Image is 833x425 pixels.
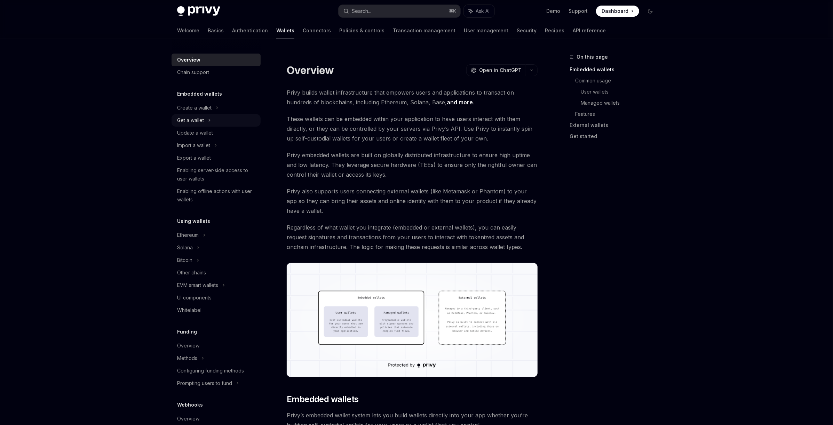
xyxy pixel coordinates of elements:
[276,22,294,39] a: Wallets
[177,231,199,239] div: Ethereum
[177,415,199,423] div: Overview
[172,304,261,316] a: Whitelabel
[177,342,199,350] div: Overview
[177,268,206,277] div: Other chains
[177,90,222,98] h5: Embedded wallets
[546,8,560,15] a: Demo
[177,22,199,39] a: Welcome
[464,22,508,39] a: User management
[177,256,192,264] div: Bitcoin
[177,187,256,204] div: Enabling offline actions with user wallets
[596,6,639,17] a: Dashboard
[177,354,197,362] div: Methods
[177,306,201,314] div: Whitelabel
[177,294,212,302] div: UI components
[172,54,261,66] a: Overview
[177,243,193,252] div: Solana
[287,394,358,405] span: Embedded wallets
[172,152,261,164] a: Export a wallet
[177,328,197,336] h5: Funding
[466,64,526,76] button: Open in ChatGPT
[339,22,384,39] a: Policies & controls
[177,281,218,289] div: EVM smart wallets
[177,379,232,387] div: Prompting users to fund
[393,22,455,39] a: Transaction management
[287,186,538,216] span: Privy also supports users connecting external wallets (like Metamask or Phantom) to your app so t...
[177,367,244,375] div: Configuring funding methods
[232,22,268,39] a: Authentication
[172,164,261,185] a: Enabling server-side access to user wallets
[339,5,460,17] button: Search...⌘K
[575,75,661,86] a: Common usage
[287,150,538,179] span: Privy embedded wallets are built on globally distributed infrastructure to ensure high uptime and...
[177,141,210,150] div: Import a wallet
[573,22,606,39] a: API reference
[172,412,261,425] a: Overview
[545,22,564,39] a: Recipes
[177,6,220,16] img: dark logo
[449,8,456,14] span: ⌘ K
[172,185,261,206] a: Enabling offline actions with user wallets
[479,67,522,74] span: Open in ChatGPT
[177,401,203,409] h5: Webhooks
[303,22,331,39] a: Connectors
[287,88,538,107] span: Privy builds wallet infrastructure that empowers users and applications to transact on hundreds o...
[575,109,661,120] a: Features
[177,129,213,137] div: Update a wallet
[287,64,334,77] h1: Overview
[177,104,212,112] div: Create a wallet
[447,99,473,106] a: and more
[581,97,661,109] a: Managed wallets
[172,364,261,377] a: Configuring funding methods
[581,86,661,97] a: User wallets
[177,166,256,183] div: Enabling server-side access to user wallets
[172,266,261,279] a: Other chains
[177,217,210,225] h5: Using wallets
[208,22,224,39] a: Basics
[570,131,661,142] a: Get started
[352,7,371,15] div: Search...
[177,154,211,162] div: Export a wallet
[287,223,538,252] span: Regardless of what wallet you integrate (embedded or external wallets), you can easily request si...
[645,6,656,17] button: Toggle dark mode
[476,8,490,15] span: Ask AI
[517,22,537,39] a: Security
[172,127,261,139] a: Update a wallet
[177,116,204,125] div: Get a wallet
[287,263,538,377] img: images/walletoverview.png
[287,114,538,143] span: These wallets can be embedded within your application to have users interact with them directly, ...
[177,56,200,64] div: Overview
[172,291,261,304] a: UI components
[464,5,494,17] button: Ask AI
[570,120,661,131] a: External wallets
[577,53,608,61] span: On this page
[602,8,628,15] span: Dashboard
[177,68,209,77] div: Chain support
[570,64,661,75] a: Embedded wallets
[569,8,588,15] a: Support
[172,66,261,79] a: Chain support
[172,339,261,352] a: Overview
